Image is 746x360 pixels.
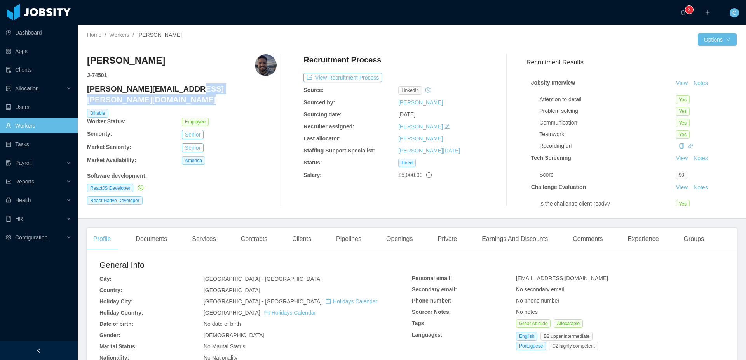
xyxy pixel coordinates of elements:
[705,10,710,15] i: icon: plus
[426,172,432,178] span: info-circle
[15,216,23,222] span: HR
[6,86,11,91] i: icon: solution
[425,87,431,93] i: icon: history
[15,234,47,241] span: Configuration
[444,124,450,129] i: icon: edit
[204,276,322,282] span: [GEOGRAPHIC_DATA] - [GEOGRAPHIC_DATA]
[105,32,106,38] span: /
[539,119,676,127] div: Communication
[398,135,443,142] a: [PERSON_NAME]
[539,200,676,208] div: Is the challenge client-ready?
[99,321,133,327] b: Date of birth:
[6,160,11,166] i: icon: file-protect
[6,137,71,152] a: icon: profileTasks
[136,185,143,191] a: icon: check-circle
[204,343,245,350] span: No Marital Status
[412,332,443,338] b: Languages:
[516,309,538,315] span: No notes
[680,10,685,15] i: icon: bell
[87,184,133,192] span: ReactJS Developer
[99,332,120,338] b: Gender:
[516,275,608,281] span: [EMAIL_ADDRESS][DOMAIN_NAME]
[87,83,277,105] h4: [PERSON_NAME][EMAIL_ADDRESS][PERSON_NAME][DOMAIN_NAME]
[6,197,11,203] i: icon: medicine-box
[6,179,11,184] i: icon: line-chart
[326,298,377,305] a: icon: calendarHolidays Calendar
[412,320,426,326] b: Tags:
[676,95,690,104] span: Yes
[412,298,452,304] b: Phone number:
[255,54,277,76] img: 45b8b861-7dae-4bb2-ad6e-ffe348f77ea9_689225e56166f-400w.png
[676,171,687,179] span: 93
[132,32,134,38] span: /
[303,123,354,130] b: Recruiter assigned:
[264,310,316,316] a: icon: calendarHolidays Calendar
[87,157,136,163] b: Market Availability:
[685,6,693,14] sup: 3
[204,321,241,327] span: No date of birth
[303,99,335,106] b: Sourced by:
[6,99,71,115] a: icon: robotUsers
[690,79,711,88] button: Notes
[398,147,460,154] a: [PERSON_NAME][DATE]
[531,184,586,190] strong: Challenge Evaluation
[412,275,452,281] b: Personal email:
[539,171,676,179] div: Score
[676,107,690,116] span: Yes
[303,172,322,178] b: Salary:
[6,43,71,59] a: icon: appstoreApps
[688,6,691,14] p: 3
[531,155,571,161] strong: Tech Screening
[138,185,143,190] i: icon: check-circle
[6,25,71,40] a: icon: pie-chartDashboard
[303,87,324,93] b: Source:
[87,32,101,38] a: Home
[15,197,31,203] span: Health
[539,95,676,104] div: Attention to detail
[732,8,736,17] span: C
[204,310,316,316] span: [GEOGRAPHIC_DATA]
[99,259,412,271] h2: General Info
[330,228,368,250] div: Pipelines
[398,99,443,106] a: [PERSON_NAME]
[554,319,583,328] span: Allocatable
[398,172,422,178] span: $5,000.00
[87,228,117,250] div: Profile
[129,228,173,250] div: Documents
[398,159,416,167] span: Hired
[380,228,419,250] div: Openings
[621,228,665,250] div: Experience
[678,228,710,250] div: Groups
[87,131,112,137] b: Seniority:
[182,130,204,139] button: Senior
[476,228,554,250] div: Earnings And Discounts
[540,332,593,341] span: B2 upper intermediate
[204,332,265,338] span: [DEMOGRAPHIC_DATA]
[87,109,108,118] span: Billable
[412,309,451,315] b: Sourcer Notes:
[673,80,690,86] a: View
[235,228,274,250] div: Contracts
[516,332,537,341] span: English
[137,32,182,38] span: [PERSON_NAME]
[398,86,422,95] span: linkedin
[690,154,711,163] button: Notes
[688,143,694,149] a: icon: link
[531,80,575,86] strong: Jobsity Interview
[679,143,684,149] i: icon: copy
[326,299,331,304] i: icon: calendar
[303,135,341,142] b: Last allocator:
[99,287,122,293] b: Country:
[109,32,129,38] a: Workers
[303,159,322,166] b: Status:
[15,85,39,92] span: Allocation
[6,235,11,240] i: icon: setting
[673,155,690,161] a: View
[516,298,559,304] span: No phone number
[15,160,32,166] span: Payroll
[99,310,143,316] b: Holiday Country:
[15,178,34,185] span: Reports
[676,200,690,208] span: Yes
[99,276,112,282] b: City:
[539,130,676,138] div: Teamwork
